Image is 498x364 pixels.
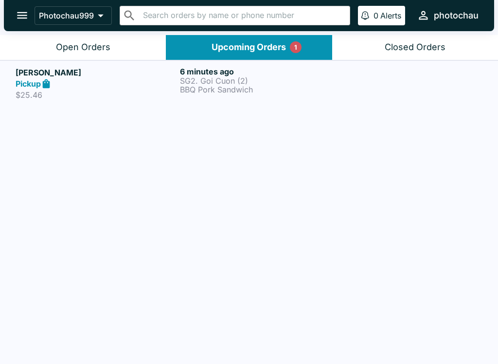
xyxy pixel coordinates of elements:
h5: [PERSON_NAME] [16,67,176,78]
div: Upcoming Orders [212,42,286,53]
p: Alerts [380,11,401,20]
button: Photochau999 [35,6,112,25]
div: Open Orders [56,42,110,53]
p: 0 [373,11,378,20]
p: Photochau999 [39,11,94,20]
p: $25.46 [16,90,176,100]
p: SG2. Goi Cuon (2) [180,76,340,85]
button: open drawer [10,3,35,28]
h6: 6 minutes ago [180,67,340,76]
p: BBQ Pork Sandwich [180,85,340,94]
div: photochau [434,10,479,21]
strong: Pickup [16,79,41,89]
button: photochau [413,5,482,26]
p: 1 [294,42,297,52]
div: Closed Orders [385,42,445,53]
input: Search orders by name or phone number [140,9,346,22]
